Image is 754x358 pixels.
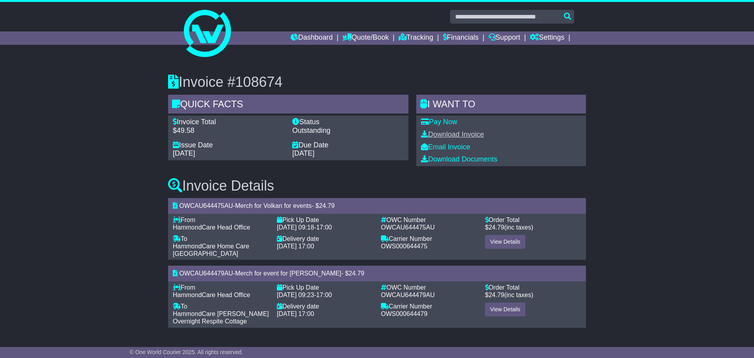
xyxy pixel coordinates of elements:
[277,292,314,298] span: [DATE] 09:23
[485,224,581,231] div: $ (inc taxes)
[381,310,427,317] span: OWS000644479
[421,130,484,138] a: Download Invoice
[168,266,586,281] div: - - $
[277,224,373,231] div: -
[235,202,312,209] span: Merch for Volkan for events
[319,202,335,209] span: 24.79
[349,270,364,277] span: 24.79
[277,303,373,310] div: Delivery date
[292,141,404,150] div: Due Date
[277,291,373,299] div: -
[277,284,373,291] div: Pick Up Date
[168,95,408,116] div: Quick Facts
[173,243,249,257] span: HammondCare Home Care [GEOGRAPHIC_DATA]
[277,310,314,317] span: [DATE] 17:00
[530,31,564,45] a: Settings
[381,292,435,298] span: OWCAU644479AU
[277,235,373,242] div: Delivery date
[173,224,250,231] span: HammondCare Head Office
[316,292,332,298] span: 17:00
[277,224,314,231] span: [DATE] 09:18
[173,310,269,325] span: HammondCare [PERSON_NAME] Overnight Respite Cottage
[168,178,586,194] h3: Invoice Details
[342,31,389,45] a: Quote/Book
[173,118,284,127] div: Invoice Total
[489,224,504,231] span: 24.79
[168,198,586,213] div: - - $
[179,270,233,277] span: OWCAU644479AU
[381,216,477,224] div: OWC Number
[443,31,479,45] a: Financials
[489,292,504,298] span: 24.79
[173,235,269,242] div: To
[416,95,586,116] div: I WANT to
[421,143,470,151] a: Email Invoice
[130,349,243,355] span: © One World Courier 2025. All rights reserved.
[381,303,477,310] div: Carrier Number
[168,74,586,90] h3: Invoice #108674
[277,216,373,224] div: Pick Up Date
[291,31,333,45] a: Dashboard
[179,202,233,209] span: OWCAU644475AU
[485,284,581,291] div: Order Total
[173,216,269,224] div: From
[421,155,497,163] a: Download Documents
[292,149,404,158] div: [DATE]
[173,141,284,150] div: Issue Date
[421,118,457,126] a: Pay Now
[489,31,520,45] a: Support
[235,270,341,277] span: Merch for event for [PERSON_NAME]
[316,224,332,231] span: 17:00
[381,243,427,250] span: OWS000644475
[485,291,581,299] div: $ (inc taxes)
[485,235,525,249] a: View Details
[173,292,250,298] span: HammondCare Head Office
[173,149,284,158] div: [DATE]
[485,303,525,316] a: View Details
[485,216,581,224] div: Order Total
[381,224,435,231] span: OWCAU644475AU
[173,127,284,135] div: $49.58
[292,127,404,135] div: Outstanding
[381,235,477,242] div: Carrier Number
[292,118,404,127] div: Status
[173,303,269,310] div: To
[399,31,433,45] a: Tracking
[173,284,269,291] div: From
[381,284,477,291] div: OWC Number
[277,243,314,250] span: [DATE] 17:00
